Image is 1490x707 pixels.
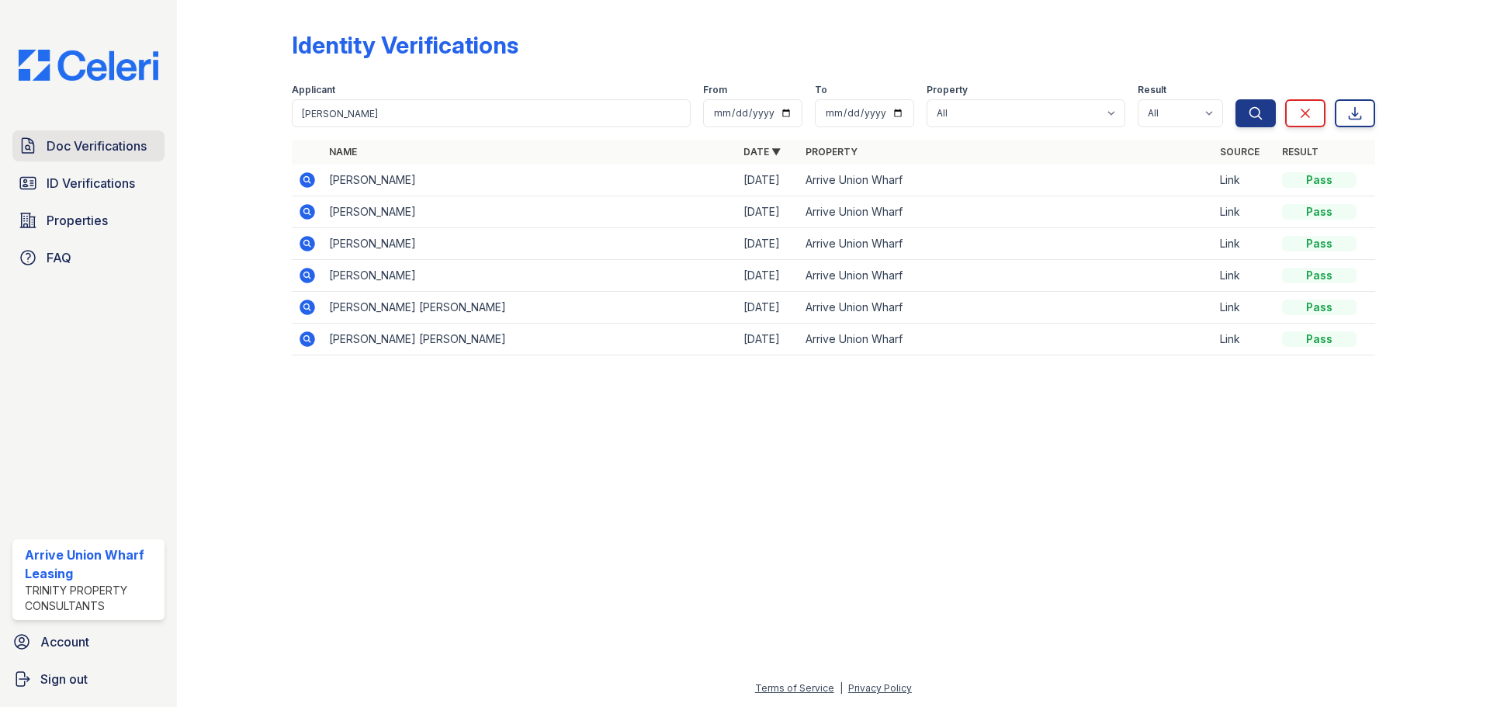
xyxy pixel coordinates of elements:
a: Date ▼ [743,146,781,158]
label: Property [927,84,968,96]
a: Properties [12,205,165,236]
div: Pass [1282,268,1357,283]
td: Link [1214,260,1276,292]
a: Sign out [6,664,171,695]
a: Terms of Service [755,682,834,694]
img: CE_Logo_Blue-a8612792a0a2168367f1c8372b55b34899dd931a85d93a1a3d3e32e68fde9ad4.png [6,50,171,81]
td: Arrive Union Wharf [799,292,1214,324]
a: Property [806,146,858,158]
span: ID Verifications [47,174,135,192]
a: Doc Verifications [12,130,165,161]
div: Arrive Union Wharf Leasing [25,546,158,583]
a: Privacy Policy [848,682,912,694]
a: FAQ [12,242,165,273]
span: FAQ [47,248,71,267]
td: [PERSON_NAME] [PERSON_NAME] [323,324,737,355]
td: Arrive Union Wharf [799,165,1214,196]
a: Source [1220,146,1260,158]
span: Properties [47,211,108,230]
td: Link [1214,165,1276,196]
div: Pass [1282,300,1357,315]
div: Trinity Property Consultants [25,583,158,614]
div: Pass [1282,331,1357,347]
a: Account [6,626,171,657]
td: Link [1214,292,1276,324]
div: Pass [1282,236,1357,251]
a: Name [329,146,357,158]
td: [DATE] [737,196,799,228]
td: [PERSON_NAME] [PERSON_NAME] [323,292,737,324]
a: Result [1282,146,1318,158]
td: Link [1214,228,1276,260]
td: Arrive Union Wharf [799,324,1214,355]
td: Arrive Union Wharf [799,196,1214,228]
td: Arrive Union Wharf [799,228,1214,260]
div: Pass [1282,204,1357,220]
td: [DATE] [737,228,799,260]
td: Arrive Union Wharf [799,260,1214,292]
td: Link [1214,196,1276,228]
label: To [815,84,827,96]
span: Doc Verifications [47,137,147,155]
label: Applicant [292,84,335,96]
td: [PERSON_NAME] [323,165,737,196]
div: Pass [1282,172,1357,188]
span: Sign out [40,670,88,688]
a: ID Verifications [12,168,165,199]
td: [DATE] [737,260,799,292]
td: [PERSON_NAME] [323,260,737,292]
td: [DATE] [737,292,799,324]
span: Account [40,632,89,651]
label: Result [1138,84,1166,96]
td: Link [1214,324,1276,355]
td: [PERSON_NAME] [323,228,737,260]
div: | [840,682,843,694]
input: Search by name or phone number [292,99,691,127]
div: Identity Verifications [292,31,518,59]
td: [PERSON_NAME] [323,196,737,228]
label: From [703,84,727,96]
td: [DATE] [737,165,799,196]
td: [DATE] [737,324,799,355]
